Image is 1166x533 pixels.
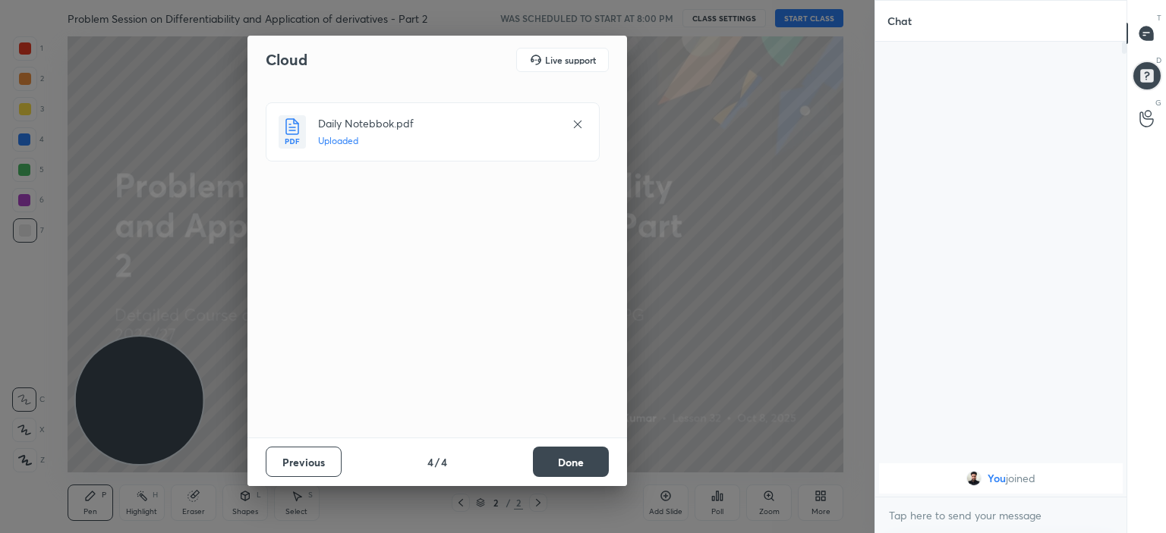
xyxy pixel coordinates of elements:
[1155,97,1161,108] p: G
[266,50,307,70] h2: Cloud
[545,55,596,64] h5: Live support
[533,447,609,477] button: Done
[988,472,1006,484] span: You
[1156,55,1161,66] p: D
[1006,472,1035,484] span: joined
[875,1,924,41] p: Chat
[435,454,440,470] h4: /
[318,115,556,131] h4: Daily Notebbok.pdf
[318,134,556,148] h5: Uploaded
[966,471,982,486] img: 53d07d7978e04325acf49187cf6a1afc.jpg
[427,454,433,470] h4: 4
[1157,12,1161,24] p: T
[266,447,342,477] button: Previous
[875,460,1127,497] div: grid
[441,454,447,470] h4: 4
